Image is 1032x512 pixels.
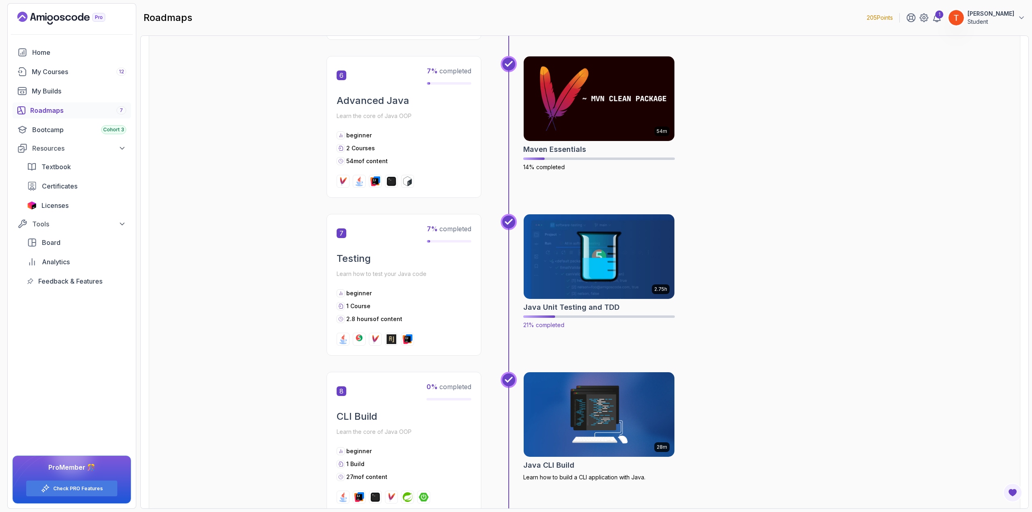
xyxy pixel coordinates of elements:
[354,492,364,502] img: intellij logo
[12,122,131,138] a: bootcamp
[32,143,126,153] div: Resources
[120,107,123,114] span: 7
[387,334,396,344] img: assertj logo
[370,176,380,186] img: intellij logo
[337,110,471,122] p: Learn the core of Java OOP
[119,68,124,75] span: 12
[30,106,126,115] div: Roadmaps
[337,70,346,80] span: 6
[337,228,346,238] span: 7
[337,94,471,107] h2: Advanced Java
[346,157,388,165] p: 54m of content
[42,257,70,267] span: Analytics
[32,48,126,57] div: Home
[523,321,564,328] span: 21% completed
[1003,483,1022,502] button: Open Feedback Button
[53,485,103,492] a: Check PRO Features
[12,217,131,231] button: Tools
[427,225,471,233] span: completed
[523,56,675,171] a: Maven Essentials card54mMaven Essentials14% completed
[427,383,471,391] span: completed
[346,473,387,481] p: 27m of content
[38,276,102,286] span: Feedback & Features
[403,334,412,344] img: intellij logo
[387,176,396,186] img: terminal logo
[346,145,375,151] span: 2 Courses
[17,12,124,25] a: Landing page
[935,10,943,19] div: 1
[42,238,60,247] span: Board
[523,214,675,329] a: Java Unit Testing and TDD card2.75hJava Unit Testing and TDD21% completed
[12,44,131,60] a: home
[354,334,364,344] img: junit logo
[144,11,192,24] h2: roadmaps
[42,201,69,210] span: Licenses
[337,268,471,280] p: Learn how to test your Java code
[949,10,964,25] img: user profile image
[403,176,412,186] img: bash logo
[338,492,348,502] img: java logo
[22,178,131,194] a: certificates
[932,13,942,23] a: 1
[657,128,667,135] p: 54m
[22,273,131,289] a: feedback
[32,86,126,96] div: My Builds
[523,473,675,481] p: Learn how to build a CLI application with Java.
[346,131,372,139] p: beginner
[32,125,126,135] div: Bootcamp
[26,480,118,497] button: Check PRO Features
[427,67,438,75] span: 7 %
[427,383,438,391] span: 0 %
[948,10,1026,26] button: user profile image[PERSON_NAME]Student
[337,386,346,396] span: 8
[654,286,667,292] p: 2.75h
[22,159,131,175] a: textbook
[967,18,1014,26] p: Student
[370,492,380,502] img: terminal logo
[523,164,565,170] span: 14% completed
[32,219,126,229] div: Tools
[337,252,471,265] h2: Testing
[27,201,37,209] img: jetbrains icon
[337,426,471,437] p: Learn the core of Java OOP
[346,315,402,323] p: 2.8 hours of content
[103,126,124,133] span: Cohort 3
[419,492,429,502] img: spring-boot logo
[346,289,372,297] p: beginner
[12,83,131,99] a: builds
[523,460,574,471] h2: Java CLI Build
[427,225,438,233] span: 7 %
[354,176,364,186] img: java logo
[337,410,471,423] h2: CLI Build
[967,10,1014,18] p: [PERSON_NAME]
[346,447,372,455] p: beginner
[523,372,675,481] a: Java CLI Build card28mJava CLI BuildLearn how to build a CLI application with Java.
[867,14,893,22] p: 205 Points
[387,492,396,502] img: maven logo
[524,56,674,141] img: Maven Essentials card
[338,334,348,344] img: java logo
[22,197,131,214] a: licenses
[523,144,586,155] h2: Maven Essentials
[22,234,131,251] a: board
[12,141,131,155] button: Resources
[42,162,71,172] span: Textbook
[42,181,77,191] span: Certificates
[403,492,412,502] img: spring logo
[657,444,667,450] p: 28m
[370,334,380,344] img: maven logo
[524,372,674,457] img: Java CLI Build card
[22,254,131,270] a: analytics
[12,64,131,80] a: courses
[346,303,370,309] span: 1 Course
[12,102,131,118] a: roadmaps
[338,176,348,186] img: maven logo
[427,67,471,75] span: completed
[346,460,364,467] span: 1 Build
[520,212,678,301] img: Java Unit Testing and TDD card
[523,302,620,313] h2: Java Unit Testing and TDD
[32,67,126,77] div: My Courses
